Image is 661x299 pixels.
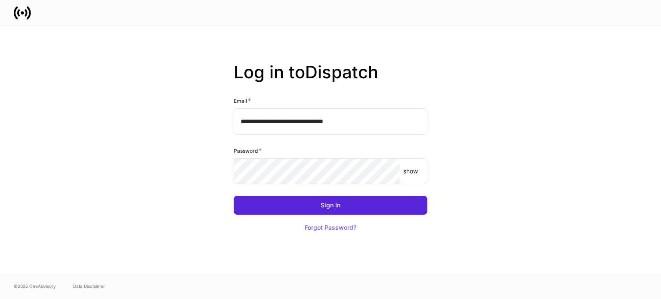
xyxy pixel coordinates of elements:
p: show [403,167,418,176]
div: Sign In [321,202,340,208]
span: © 2025 OneAdvisory [14,283,56,290]
h2: Log in to Dispatch [234,62,427,96]
a: Data Disclaimer [73,283,105,290]
h6: Password [234,146,262,155]
h6: Email [234,96,251,105]
button: Sign In [234,196,427,215]
div: Forgot Password? [305,225,356,231]
button: Forgot Password? [294,218,367,237]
